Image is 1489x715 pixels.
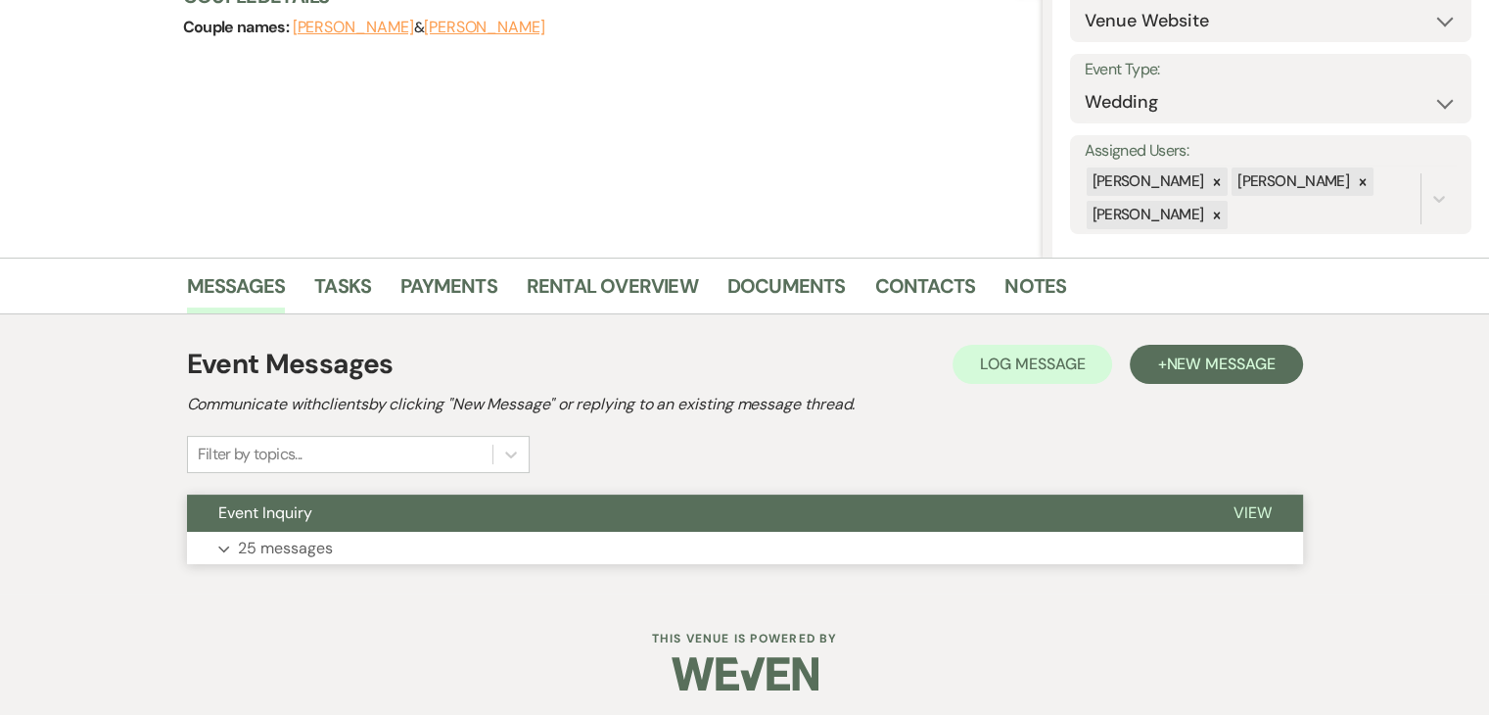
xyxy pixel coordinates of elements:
[1232,167,1352,196] div: [PERSON_NAME]
[293,18,545,37] span: &
[1130,345,1302,384] button: +New Message
[1233,502,1272,523] span: View
[187,495,1202,532] button: Event Inquiry
[218,502,312,523] span: Event Inquiry
[1085,137,1457,166] label: Assigned Users:
[875,270,976,313] a: Contacts
[314,270,371,313] a: Tasks
[187,270,286,313] a: Messages
[293,20,414,35] button: [PERSON_NAME]
[980,354,1085,374] span: Log Message
[672,640,818,708] img: Weven Logo
[1004,270,1066,313] a: Notes
[1085,56,1457,84] label: Event Type:
[187,393,1303,416] h2: Communicate with clients by clicking "New Message" or replying to an existing message thread.
[727,270,846,313] a: Documents
[953,345,1112,384] button: Log Message
[1087,167,1207,196] div: [PERSON_NAME]
[1202,495,1303,532] button: View
[424,20,545,35] button: [PERSON_NAME]
[1166,354,1275,374] span: New Message
[187,532,1303,565] button: 25 messages
[400,270,497,313] a: Payments
[198,443,302,466] div: Filter by topics...
[1087,201,1207,229] div: [PERSON_NAME]
[187,344,394,385] h1: Event Messages
[183,17,293,37] span: Couple names:
[527,270,698,313] a: Rental Overview
[238,536,333,561] p: 25 messages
